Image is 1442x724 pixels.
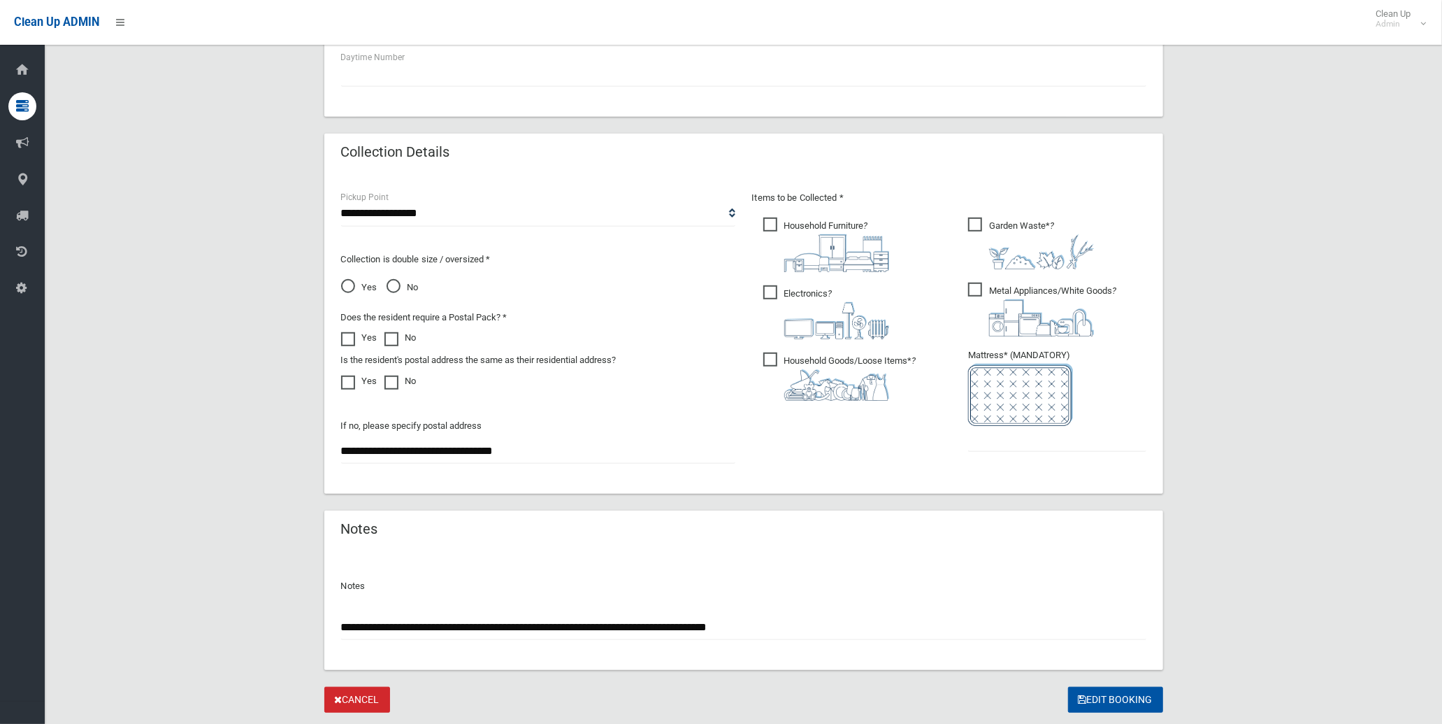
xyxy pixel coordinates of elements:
span: Mattress* (MANDATORY) [968,350,1146,426]
label: If no, please specify postal address [341,418,482,434]
label: Yes [341,373,377,390]
span: Clean Up ADMIN [14,15,99,29]
span: Household Furniture [763,218,889,272]
p: Items to be Collected * [752,190,1146,206]
i: ? [784,220,889,272]
label: No [384,329,417,346]
i: ? [784,355,916,401]
label: Yes [341,329,377,346]
span: Garden Waste* [968,218,1094,269]
header: Collection Details [324,139,467,166]
i: ? [989,220,1094,269]
header: Notes [324,516,395,543]
label: No [384,373,417,390]
span: No [387,279,419,296]
img: e7408bece873d2c1783593a074e5cb2f.png [968,364,1073,426]
a: Cancel [324,687,390,713]
span: Electronics [763,285,889,339]
i: ? [989,285,1116,336]
span: Yes [341,279,377,296]
i: ? [784,288,889,339]
label: Does the resident require a Postal Pack? * [341,309,507,326]
img: 36c1b0289cb1767239cdd3de9e694f19.png [989,299,1094,336]
small: Admin [1376,19,1411,29]
p: Notes [341,578,1146,595]
img: aa9efdbe659d29b613fca23ba79d85cb.png [784,234,889,272]
p: Collection is double size / oversized * [341,251,735,268]
img: 394712a680b73dbc3d2a6a3a7ffe5a07.png [784,302,889,339]
img: 4fd8a5c772b2c999c83690221e5242e0.png [989,234,1094,269]
span: Clean Up [1369,8,1425,29]
label: Is the resident's postal address the same as their residential address? [341,352,617,369]
button: Edit Booking [1068,687,1163,713]
span: Metal Appliances/White Goods [968,283,1116,336]
img: b13cc3517677393f34c0a387616ef184.png [784,369,889,401]
span: Household Goods/Loose Items* [763,353,916,401]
